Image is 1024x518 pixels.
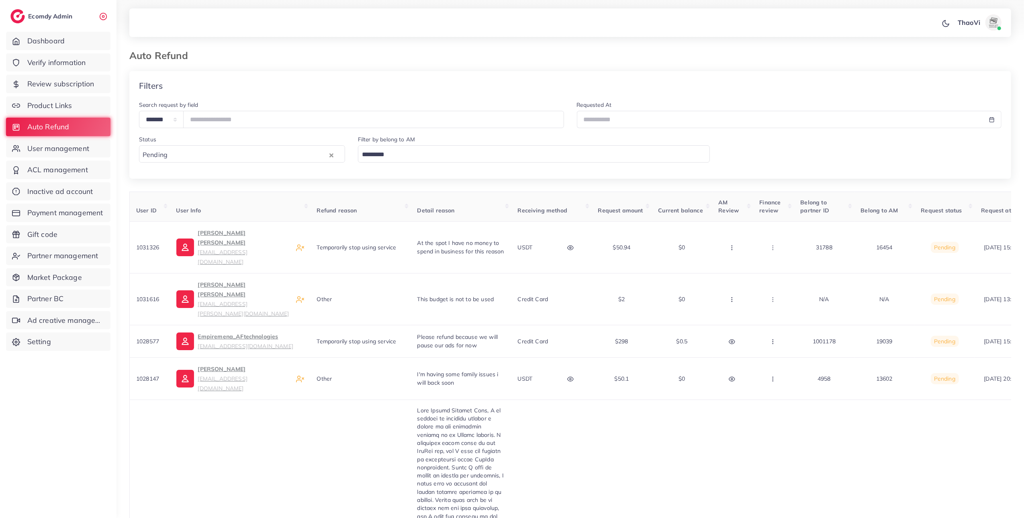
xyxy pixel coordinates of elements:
[136,244,159,251] span: 1031326
[760,199,781,214] span: Finance review
[329,150,333,159] button: Clear Selected
[27,36,65,46] span: Dashboard
[139,145,345,163] div: Search for option
[677,338,688,345] span: $0.5
[417,207,455,214] span: Detail reason
[958,18,980,27] p: ThaoVi
[176,370,194,387] img: ic-user-info.36bf1079.svg
[6,247,110,265] a: Partner management
[176,332,293,351] a: Empiremena_AFtechnologies[EMAIL_ADDRESS][DOMAIN_NAME]
[518,336,548,346] p: Credit card
[10,9,74,23] a: logoEcomdy Admin
[921,207,962,214] span: Request status
[176,207,201,214] span: User Info
[615,338,628,345] span: $298
[934,244,955,251] span: Pending
[176,228,290,267] a: [PERSON_NAME] [PERSON_NAME][EMAIL_ADDRESS][DOMAIN_NAME]
[615,375,629,382] span: $50.1
[6,161,110,179] a: ACL management
[819,296,829,303] span: N/A
[953,14,1005,31] a: ThaoViavatar
[679,296,685,303] span: $0
[317,375,332,382] span: Other
[518,294,548,304] p: Credit card
[198,332,293,351] p: Empiremena_AFtechnologies
[129,50,194,61] h3: Auto Refund
[598,207,643,214] span: Request amount
[176,280,290,318] a: [PERSON_NAME] [PERSON_NAME][EMAIL_ADDRESS][PERSON_NAME][DOMAIN_NAME]
[417,239,504,255] span: At the spot I have no money to spend in business for this reason
[27,315,104,326] span: Ad creative management
[6,204,110,222] a: Payment management
[613,244,631,251] span: $50.94
[317,244,397,251] span: Temporarily stop using service
[6,32,110,50] a: Dashboard
[6,96,110,115] a: Product Links
[876,338,893,345] span: 19039
[518,374,533,383] p: USDT
[317,338,397,345] span: Temporarily stop using service
[981,207,1012,214] span: Request at
[6,311,110,330] a: Ad creative management
[27,208,103,218] span: Payment management
[170,149,327,161] input: Search for option
[658,207,703,214] span: Current balance
[136,338,159,345] span: 1028577
[27,272,82,283] span: Market Package
[985,14,1002,31] img: avatar
[27,251,98,261] span: Partner management
[618,296,625,303] span: $2
[136,207,157,214] span: User ID
[417,333,498,349] span: Please refund because we will pause our ads for now
[6,53,110,72] a: Verify information
[518,207,568,214] span: Receiving method
[27,229,57,240] span: Gift code
[139,135,156,143] label: Status
[27,100,72,111] span: Product Links
[518,243,533,252] p: USDT
[879,296,889,303] span: N/A
[10,9,25,23] img: logo
[816,244,832,251] span: 31788
[198,249,247,265] small: [EMAIL_ADDRESS][DOMAIN_NAME]
[679,244,685,251] span: $0
[934,375,955,382] span: Pending
[27,57,86,68] span: Verify information
[358,145,710,163] div: Search for option
[6,182,110,201] a: Inactive ad account
[198,364,290,393] p: [PERSON_NAME]
[876,375,893,382] span: 13602
[801,199,830,214] span: Belong to partner ID
[141,149,169,161] span: Pending
[934,338,955,345] span: Pending
[27,336,51,347] span: Setting
[679,375,685,382] span: $0
[27,143,89,154] span: User management
[139,81,163,91] h4: Filters
[813,338,836,345] span: 1001178
[358,135,415,143] label: Filter by belong to AM
[577,101,612,109] label: Requested At
[818,375,831,382] span: 4958
[417,296,494,303] span: This budget is not to be used
[198,280,290,318] p: [PERSON_NAME] [PERSON_NAME]
[198,343,293,349] small: [EMAIL_ADDRESS][DOMAIN_NAME]
[198,300,289,317] small: [EMAIL_ADDRESS][PERSON_NAME][DOMAIN_NAME]
[27,122,69,132] span: Auto Refund
[176,290,194,308] img: ic-user-info.36bf1079.svg
[317,296,332,303] span: Other
[6,139,110,158] a: User management
[28,12,74,20] h2: Ecomdy Admin
[6,225,110,244] a: Gift code
[6,118,110,136] a: Auto Refund
[6,332,110,351] a: Setting
[136,375,159,382] span: 1028147
[876,244,893,251] span: 16454
[27,186,93,197] span: Inactive ad account
[861,207,898,214] span: Belong to AM
[359,149,705,161] input: Search for option
[176,332,194,350] img: ic-user-info.36bf1079.svg
[198,228,290,267] p: [PERSON_NAME] [PERSON_NAME]
[6,290,110,308] a: Partner BC
[27,79,94,89] span: Review subscription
